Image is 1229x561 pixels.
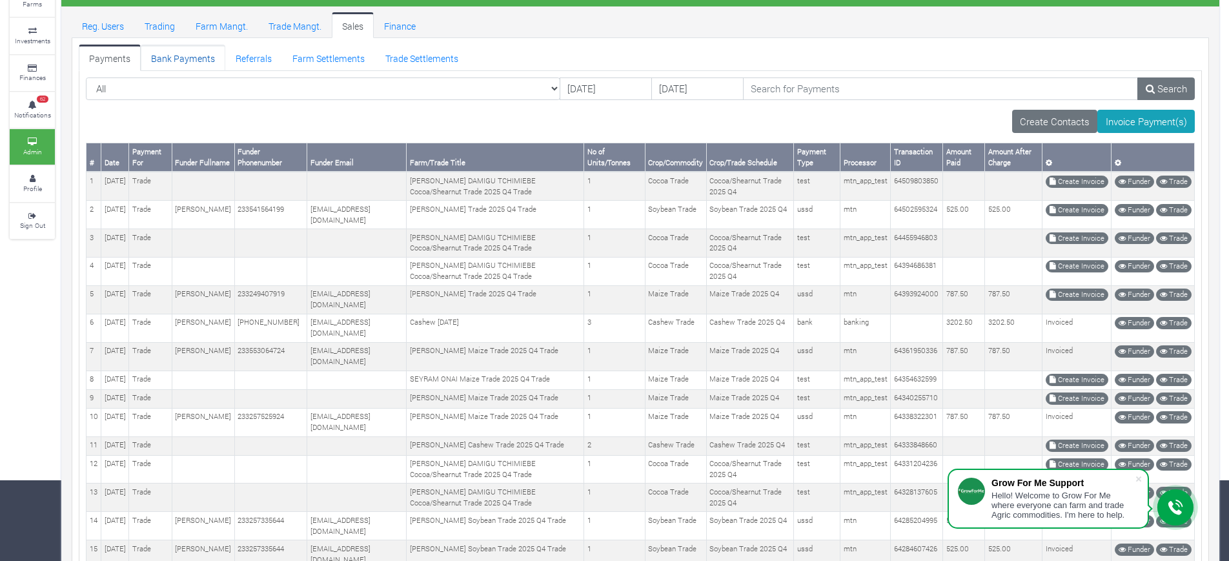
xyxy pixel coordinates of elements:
[407,484,584,512] td: [PERSON_NAME] DAMIGU TCHIMIEBE Cocoa/Shearnut Trade 2025 Q4 Trade
[794,342,840,371] td: ussd
[1046,440,1108,452] a: Create Invoice
[840,342,891,371] td: mtn
[706,201,794,229] td: Soybean Trade 2025 Q4
[101,314,129,342] td: [DATE]
[706,455,794,484] td: Cocoa/Shearnut Trade 2025 Q4
[584,229,645,258] td: 1
[985,285,1042,314] td: 787.50
[10,129,55,165] a: Admin
[225,45,282,70] a: Referrals
[86,229,101,258] td: 3
[1115,393,1154,405] a: Funder
[584,408,645,436] td: 1
[891,172,943,200] td: 64509803850
[172,285,234,314] td: [PERSON_NAME]
[840,484,891,512] td: mtn_app_test
[840,436,891,455] td: mtn_app_test
[840,389,891,408] td: mtn_app_test
[307,314,407,342] td: [EMAIL_ADDRESS][DOMAIN_NAME]
[407,257,584,285] td: [PERSON_NAME] DAMIGU TCHIMIEBE Cocoa/Shearnut Trade 2025 Q4 Trade
[307,201,407,229] td: [EMAIL_ADDRESS][DOMAIN_NAME]
[1042,408,1112,436] td: Invoiced
[172,342,234,371] td: [PERSON_NAME]
[129,512,172,540] td: Trade
[86,285,101,314] td: 5
[840,408,891,436] td: mtn
[172,314,234,342] td: [PERSON_NAME]
[101,408,129,436] td: [DATE]
[584,172,645,200] td: 1
[891,455,943,484] td: 64331204236
[101,455,129,484] td: [DATE]
[584,342,645,371] td: 1
[407,314,584,342] td: Cashew [DATE]
[172,512,234,540] td: [PERSON_NAME]
[794,455,840,484] td: test
[794,172,840,200] td: test
[891,342,943,371] td: 64361950336
[651,77,744,101] input: DD/MM/YYYY
[985,201,1042,229] td: 525.00
[943,512,985,540] td: 525.00
[645,512,706,540] td: Soybean Trade
[706,257,794,285] td: Cocoa/Shearnut Trade 2025 Q4
[1115,458,1154,471] a: Funder
[86,512,101,540] td: 14
[1156,204,1192,216] a: Trade
[172,201,234,229] td: [PERSON_NAME]
[991,491,1135,520] div: Hello! Welcome to Grow For Me where everyone can farm and trade Agric commodities. I'm here to help.
[645,455,706,484] td: Cocoa Trade
[234,314,307,342] td: [PHONE_NUMBER]
[706,143,794,172] th: Crop/Trade Schedule
[645,229,706,258] td: Cocoa Trade
[645,172,706,200] td: Cocoa Trade
[172,408,234,436] td: [PERSON_NAME]
[706,408,794,436] td: Maize Trade 2025 Q4
[72,12,134,38] a: Reg. Users
[407,389,584,408] td: [PERSON_NAME] Maize Trade 2025 Q4 Trade
[794,257,840,285] td: test
[1115,260,1154,272] a: Funder
[37,96,48,103] span: 62
[706,172,794,200] td: Cocoa/Shearnut Trade 2025 Q4
[1156,393,1192,405] a: Trade
[129,314,172,342] td: Trade
[86,389,101,408] td: 9
[1115,345,1154,358] a: Funder
[645,389,706,408] td: Maize Trade
[101,342,129,371] td: [DATE]
[407,512,584,540] td: [PERSON_NAME] Soybean Trade 2025 Q4 Trade
[645,371,706,389] td: Maize Trade
[645,201,706,229] td: Soybean Trade
[101,436,129,455] td: [DATE]
[1156,260,1192,272] a: Trade
[407,436,584,455] td: [PERSON_NAME] Cashew Trade 2025 Q4 Trade
[1115,289,1154,301] a: Funder
[1137,77,1195,101] a: Search
[743,77,1139,101] input: Search for Payments
[86,408,101,436] td: 10
[645,257,706,285] td: Cocoa Trade
[101,512,129,540] td: [DATE]
[134,12,185,38] a: Trading
[1115,176,1154,188] a: Funder
[407,408,584,436] td: [PERSON_NAME] Maize Trade 2025 Q4 Trade
[645,314,706,342] td: Cashew Trade
[1097,110,1195,133] a: Invoice Payment(s)
[706,314,794,342] td: Cashew Trade 2025 Q4
[15,36,50,45] small: Investments
[1115,411,1154,423] a: Funder
[794,314,840,342] td: bank
[407,229,584,258] td: [PERSON_NAME] DAMIGU TCHIMIEBE Cocoa/Shearnut Trade 2025 Q4 Trade
[645,484,706,512] td: Cocoa Trade
[645,436,706,455] td: Cashew Trade
[891,201,943,229] td: 64502595324
[840,143,891,172] th: Processor
[234,512,307,540] td: 233257335644
[1115,317,1154,329] a: Funder
[584,371,645,389] td: 1
[985,143,1042,172] th: Amount After Charge
[129,371,172,389] td: Trade
[584,436,645,455] td: 2
[1156,317,1192,329] a: Trade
